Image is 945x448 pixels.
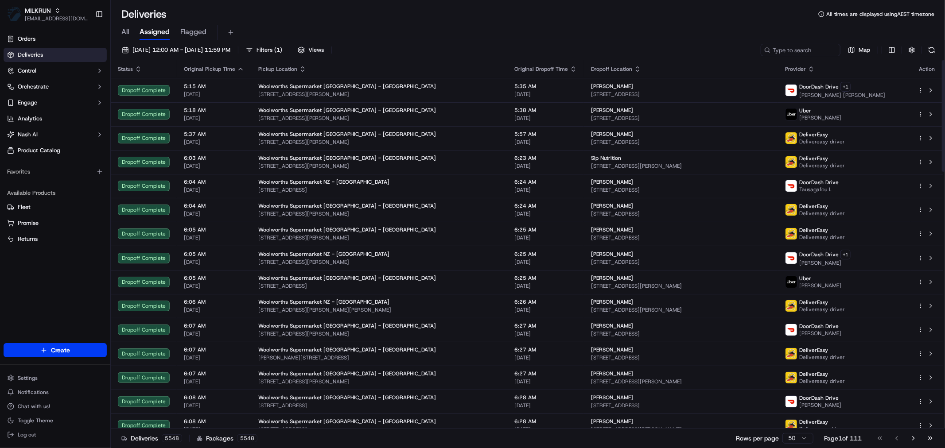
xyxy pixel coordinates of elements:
[258,226,436,233] span: Woolworths Supermarket [GEOGRAPHIC_DATA] - [GEOGRAPHIC_DATA]
[786,180,797,192] img: doordash_logo_v2.png
[918,66,936,73] div: Action
[799,330,841,337] span: [PERSON_NAME]
[18,99,37,107] span: Engage
[18,147,60,154] span: Product Catalog
[591,83,633,90] span: [PERSON_NAME]
[514,83,577,90] span: 5:35 AM
[514,202,577,209] span: 6:24 AM
[786,156,797,168] img: delivereasy_logo.png
[18,219,39,227] span: Promise
[4,64,107,78] button: Control
[799,92,885,99] span: [PERSON_NAME] [PERSON_NAME]
[4,400,107,413] button: Chat with us!
[258,274,436,282] span: Woolworths Supermarket [GEOGRAPHIC_DATA] - [GEOGRAPHIC_DATA]
[258,178,389,185] span: Woolworths Supermarket NZ - [GEOGRAPHIC_DATA]
[184,322,244,329] span: 6:07 AM
[51,346,70,355] span: Create
[184,251,244,258] span: 6:05 AM
[591,426,771,433] span: [STREET_ADDRESS][PERSON_NAME]
[786,300,797,312] img: delivereasy_logo.png
[258,354,500,361] span: [PERSON_NAME][STREET_ADDRESS]
[258,107,436,114] span: Woolworths Supermarket [GEOGRAPHIC_DATA] - [GEOGRAPHIC_DATA]
[258,330,500,337] span: [STREET_ADDRESS][PERSON_NAME]
[761,44,840,56] input: Type to search
[184,418,244,425] span: 6:08 AM
[591,378,771,385] span: [STREET_ADDRESS][PERSON_NAME]
[799,282,841,289] span: [PERSON_NAME]
[4,186,107,200] div: Available Products
[799,323,839,330] span: DoorDash Drive
[591,274,633,282] span: [PERSON_NAME]
[786,228,797,239] img: delivereasy_logo.png
[514,354,577,361] span: [DATE]
[4,386,107,398] button: Notifications
[258,91,500,98] span: [STREET_ADDRESS][PERSON_NAME]
[591,402,771,409] span: [STREET_ADDRESS]
[514,418,577,425] span: 6:28 AM
[4,4,92,25] button: MILKRUNMILKRUN[EMAIL_ADDRESS][DOMAIN_NAME]
[514,186,577,193] span: [DATE]
[799,131,828,138] span: DeliverEasy
[18,83,49,91] span: Orchestrate
[258,115,500,122] span: [STREET_ADDRESS][PERSON_NAME]
[4,429,107,441] button: Log out
[786,252,797,264] img: doordash_logo_v2.png
[121,434,182,443] div: Deliveries
[180,27,206,37] span: Flagged
[25,6,51,15] button: MILKRUN
[242,44,286,56] button: Filters(1)
[514,66,568,73] span: Original Dropoff Time
[184,394,244,401] span: 6:08 AM
[184,378,244,385] span: [DATE]
[799,179,839,186] span: DoorDash Drive
[799,425,845,433] span: Delivereasy driver
[294,44,328,56] button: Views
[799,275,811,282] span: Uber
[591,107,633,114] span: [PERSON_NAME]
[799,227,828,234] span: DeliverEasy
[514,115,577,122] span: [DATE]
[591,234,771,241] span: [STREET_ADDRESS]
[591,210,771,217] span: [STREET_ADDRESS]
[514,178,577,185] span: 6:24 AM
[258,259,500,266] span: [STREET_ADDRESS][PERSON_NAME]
[591,306,771,313] span: [STREET_ADDRESS][PERSON_NAME]
[824,434,862,443] div: Page 1 of 111
[840,82,851,92] button: +1
[786,420,797,431] img: delivereasy_logo.png
[799,203,828,210] span: DeliverEasy
[258,139,500,146] span: [STREET_ADDRESS][PERSON_NAME]
[184,330,244,337] span: [DATE]
[799,186,839,193] span: Tausagafou I.
[197,434,257,443] div: Packages
[4,96,107,110] button: Engage
[786,276,797,288] img: uber-new-logo.jpeg
[258,251,389,258] span: Woolworths Supermarket NZ - [GEOGRAPHIC_DATA]
[308,46,324,54] span: Views
[18,67,36,75] span: Control
[184,210,244,217] span: [DATE]
[591,226,633,233] span: [PERSON_NAME]
[4,48,107,62] a: Deliveries
[258,370,436,377] span: Woolworths Supermarket [GEOGRAPHIC_DATA] - [GEOGRAPHIC_DATA]
[826,11,934,18] span: All times are displayed using AEST timezone
[184,66,235,73] span: Original Pickup Time
[4,32,107,46] a: Orders
[184,402,244,409] span: [DATE]
[258,298,389,305] span: Woolworths Supermarket NZ - [GEOGRAPHIC_DATA]
[4,80,107,94] button: Orchestrate
[514,298,577,305] span: 6:26 AM
[799,378,845,385] span: Delivereasy driver
[844,44,874,56] button: Map
[25,15,88,22] span: [EMAIL_ADDRESS][DOMAIN_NAME]
[18,431,36,438] span: Log out
[18,35,35,43] span: Orders
[514,210,577,217] span: [DATE]
[514,394,577,401] span: 6:28 AM
[184,107,244,114] span: 5:18 AM
[118,44,234,56] button: [DATE] 12:00 AM - [DATE] 11:59 PM
[258,154,436,162] span: Woolworths Supermarket [GEOGRAPHIC_DATA] - [GEOGRAPHIC_DATA]
[118,66,133,73] span: Status
[514,322,577,329] span: 6:27 AM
